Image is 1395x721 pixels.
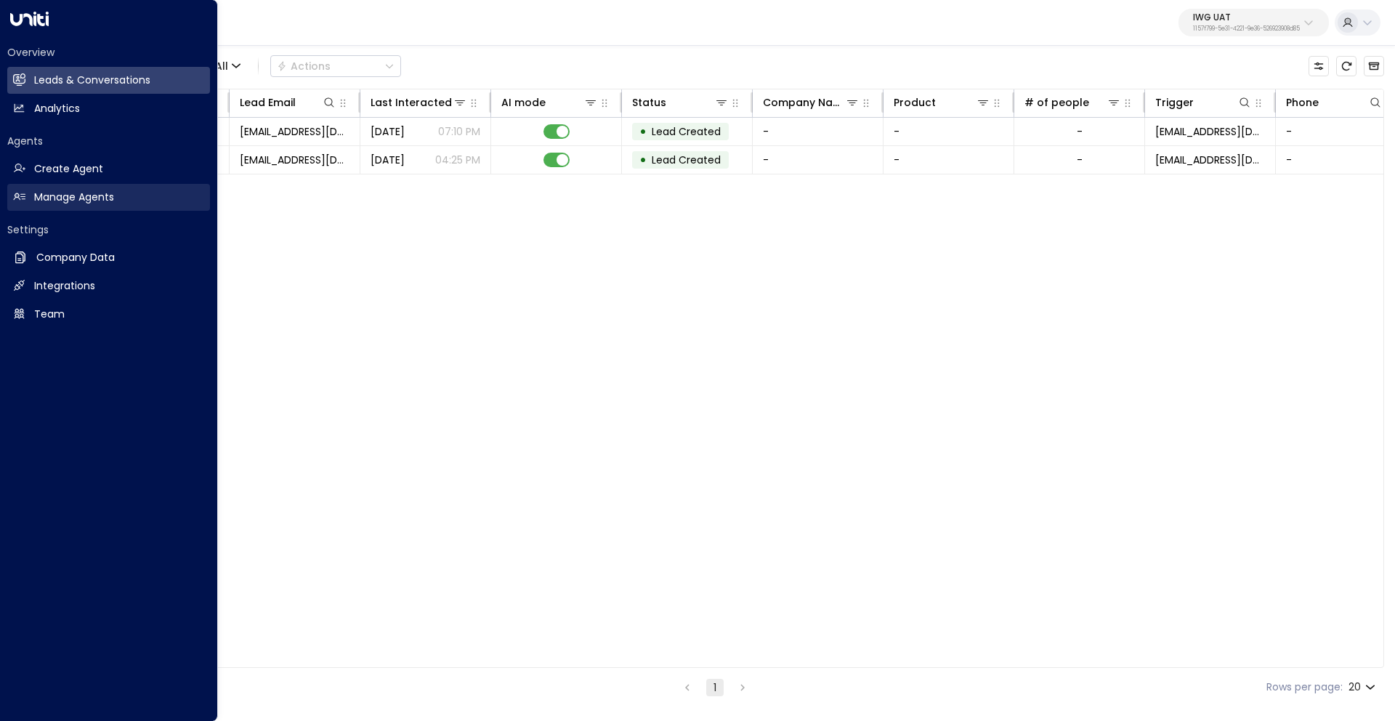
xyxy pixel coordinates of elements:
[1155,94,1194,111] div: Trigger
[7,184,210,211] a: Manage Agents
[894,94,990,111] div: Product
[371,124,405,139] span: Sep 09, 2025
[1266,680,1343,695] label: Rows per page:
[883,118,1014,145] td: -
[763,94,845,111] div: Company Name
[1309,56,1329,76] button: Customize
[7,222,210,237] h2: Settings
[652,153,721,167] span: Lead Created
[1024,94,1089,111] div: # of people
[240,94,296,111] div: Lead Email
[1193,13,1300,22] p: IWG UAT
[894,94,936,111] div: Product
[7,301,210,328] a: Team
[34,190,114,205] h2: Manage Agents
[639,119,647,144] div: •
[438,124,480,139] p: 07:10 PM
[501,94,598,111] div: AI mode
[7,45,210,60] h2: Overview
[1348,677,1378,698] div: 20
[1336,56,1356,76] span: Refresh
[1193,26,1300,32] p: 1157f799-5e31-4221-9e36-526923908d85
[1286,94,1319,111] div: Phone
[652,124,721,139] span: Lead Created
[34,278,95,294] h2: Integrations
[706,679,724,696] button: page 1
[215,60,228,72] span: All
[763,94,860,111] div: Company Name
[883,146,1014,174] td: -
[7,156,210,182] a: Create Agent
[240,94,336,111] div: Lead Email
[34,307,65,322] h2: Team
[277,60,331,73] div: Actions
[753,118,883,145] td: -
[371,94,467,111] div: Last Interacted
[7,95,210,122] a: Analytics
[435,153,480,167] p: 04:25 PM
[34,73,150,88] h2: Leads & Conversations
[1077,124,1083,139] div: -
[1155,124,1265,139] span: no-reply@accounts.google.com
[753,146,883,174] td: -
[1155,94,1252,111] div: Trigger
[270,55,401,77] button: Actions
[34,101,80,116] h2: Analytics
[270,55,401,77] div: Button group with a nested menu
[7,244,210,271] a: Company Data
[1077,153,1083,167] div: -
[371,153,405,167] span: Aug 08, 2025
[1178,9,1329,36] button: IWG UAT1157f799-5e31-4221-9e36-526923908d85
[240,124,349,139] span: no-reply@accounts.google.com
[34,161,103,177] h2: Create Agent
[240,153,349,167] span: privacy-noreply@google.com
[501,94,546,111] div: AI mode
[639,148,647,172] div: •
[632,94,729,111] div: Status
[1024,94,1121,111] div: # of people
[632,94,666,111] div: Status
[1155,153,1265,167] span: privacy-noreply@google.com
[7,134,210,148] h2: Agents
[678,678,752,696] nav: pagination navigation
[371,94,452,111] div: Last Interacted
[1364,56,1384,76] button: Archived Leads
[7,67,210,94] a: Leads & Conversations
[7,273,210,299] a: Integrations
[36,250,115,265] h2: Company Data
[1286,94,1383,111] div: Phone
